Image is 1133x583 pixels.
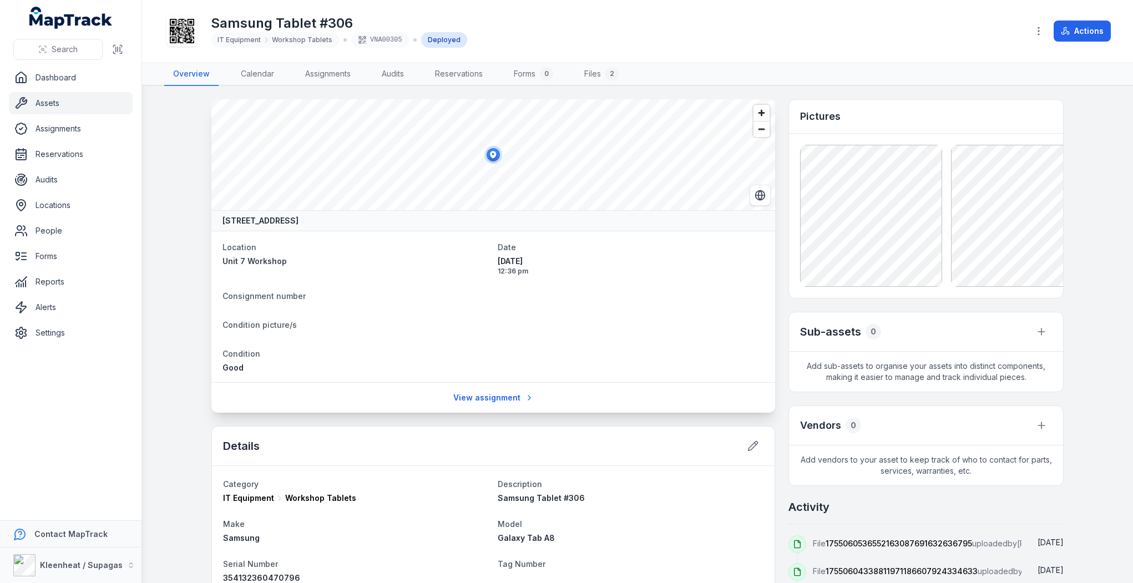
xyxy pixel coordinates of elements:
span: Condition [222,349,260,358]
span: IT Equipment [223,493,274,504]
span: Add vendors to your asset to keep track of who to contact for parts, services, warranties, etc. [789,445,1063,485]
span: 17550604338811971186607924334633 [826,566,978,576]
a: Locations [9,194,133,216]
span: Condition picture/s [222,320,297,329]
a: Assignments [296,63,360,86]
a: View assignment [446,387,541,408]
strong: Kleenheat / Supagas [40,560,123,570]
a: Overview [164,63,219,86]
button: Zoom out [753,121,770,137]
span: File uploaded by [PERSON_NAME] [813,566,1085,576]
a: Forms [9,245,133,267]
span: Description [498,479,542,489]
span: Add sub-assets to organise your assets into distinct components, making it easier to manage and t... [789,352,1063,392]
a: Calendar [232,63,283,86]
h3: Pictures [800,109,841,124]
a: Dashboard [9,67,133,89]
a: Audits [373,63,413,86]
span: IT Equipment [218,36,261,44]
time: 13/08/2025, 12:48:30 pm [1038,565,1064,575]
span: Samsung Tablet #306 [498,493,585,503]
span: File uploaded by [PERSON_NAME] [813,539,1079,548]
a: Reservations [426,63,492,86]
time: 13/08/2025, 12:36:58 pm [498,256,764,276]
span: Tag Number [498,559,545,569]
span: Category [223,479,259,489]
h1: Samsung Tablet #306 [211,14,467,32]
a: Reports [9,271,133,293]
span: Search [52,44,78,55]
span: Good [222,363,244,372]
span: Location [222,242,256,252]
a: Reservations [9,143,133,165]
span: [DATE] [1038,565,1064,575]
a: Alerts [9,296,133,318]
span: Consignment number [222,291,306,301]
button: Zoom in [753,105,770,121]
span: [DATE] [498,256,764,267]
div: 0 [540,67,553,80]
span: Galaxy Tab A8 [498,533,555,543]
span: Date [498,242,516,252]
time: 13/08/2025, 12:49:07 pm [1038,538,1064,547]
button: Actions [1054,21,1111,42]
button: Switch to Satellite View [750,185,771,206]
div: 0 [846,418,861,433]
span: Model [498,519,522,529]
a: Forms0 [505,63,562,86]
a: Files2 [575,63,628,86]
span: 1755060536552163087691632636795 [826,539,972,548]
h3: Vendors [800,418,841,433]
a: Assignments [9,118,133,140]
span: Make [223,519,245,529]
h2: Details [223,438,260,454]
span: [DATE] [1038,538,1064,547]
span: Unit 7 Workshop [222,256,287,266]
div: 0 [866,324,881,339]
a: People [9,220,133,242]
span: 354132360470796 [223,573,300,582]
button: Search [13,39,103,60]
span: 12:36 pm [498,267,764,276]
a: Unit 7 Workshop [222,256,489,267]
h2: Activity [788,499,829,515]
div: Deployed [421,32,467,48]
a: Settings [9,322,133,344]
a: MapTrack [29,7,113,29]
h2: Sub-assets [800,324,861,339]
canvas: Map [211,99,775,210]
div: VNA00305 [351,32,409,48]
div: 2 [605,67,619,80]
span: Workshop Tablets [285,493,356,504]
span: Serial Number [223,559,278,569]
a: Assets [9,92,133,114]
strong: Contact MapTrack [34,529,108,539]
span: Samsung [223,533,260,543]
a: Audits [9,169,133,191]
span: Workshop Tablets [272,36,332,44]
strong: [STREET_ADDRESS] [222,215,299,226]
